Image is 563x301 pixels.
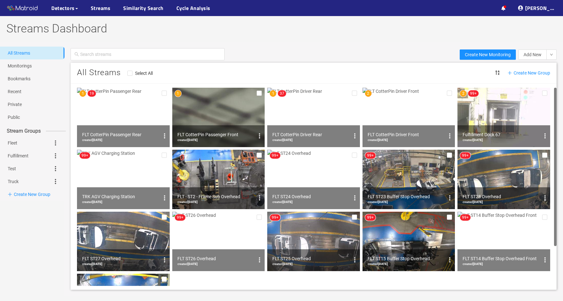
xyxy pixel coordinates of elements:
[350,193,360,203] button: options
[272,215,278,220] span: 99+
[378,262,388,266] b: [DATE]
[363,212,455,271] img: FLT ST15 Buffer Stop Overhead
[457,150,550,209] img: FLT ST28 Overhead
[368,138,388,142] span: created
[82,131,159,138] div: FLT CotterPin Passenger Rear
[2,127,46,135] span: Stream Groups
[463,200,483,204] span: created
[177,193,255,200] div: FLT - ST2 - Frame Sub Overhead
[8,175,19,188] a: Truck
[81,153,88,158] span: 99+
[82,193,159,200] div: TRK AGV Charging Station
[463,255,540,262] div: FLT ST14 Buffer Stop Overhead Front
[460,49,516,60] button: Create New Monitoring
[457,88,550,147] img: Fulfillment Dock 67
[8,102,22,107] a: Private
[283,262,293,266] b: [DATE]
[177,131,255,138] div: FLT CotterPin Passenger Front
[77,88,170,147] img: FLT CotterPin Passenger Rear
[8,192,12,197] span: plus
[462,153,469,158] span: 99+
[159,193,170,203] button: options
[132,71,155,76] span: Select All
[462,215,469,220] span: 99+
[473,200,483,204] b: [DATE]
[540,193,550,203] button: options
[367,153,374,158] span: 99+
[177,138,198,142] span: created
[378,200,388,204] b: [DATE]
[172,88,265,147] img: FLT CotterPin Passenger Front
[445,193,455,203] button: options
[463,193,540,200] div: FLT ST28 Overhead
[172,150,265,209] img: FLT - ST2 - Frame Sub Overhead
[445,131,455,141] button: options
[254,255,265,265] button: options
[463,262,483,266] span: created
[550,53,553,57] span: down
[177,255,255,262] div: FLT ST26 Overhead
[363,150,455,209] img: FLT ST23 Buffer Stop Overhead
[51,4,75,12] span: Detectors
[540,255,550,265] button: options
[8,149,29,162] a: Fulfillment
[254,193,265,203] button: options
[92,138,102,142] b: [DATE]
[77,150,170,209] img: TRK AGV Charging Station
[272,193,350,200] div: FLT ST24 Overhead
[524,51,542,58] span: Add New
[188,200,198,204] b: [DATE]
[8,137,17,149] a: Fleet
[518,49,547,60] button: Add New
[188,262,198,266] b: [DATE]
[74,52,79,57] span: search
[368,131,445,138] div: FLT CotterPin Driver Front
[368,200,388,204] span: created
[350,255,360,265] button: options
[8,115,20,120] a: Public
[463,131,540,138] div: Fulfillment Dock 67
[8,63,32,68] a: Monitorings
[272,138,293,142] span: created
[77,68,121,77] span: All Streams
[470,91,477,96] span: 99+
[473,138,483,142] b: [DATE]
[82,262,102,266] span: created
[272,200,293,204] span: created
[368,255,445,262] div: FLT ST15 Buffer Stop Overhead
[283,200,293,204] b: [DATE]
[463,138,483,142] span: created
[267,212,360,271] img: FLT ST25 Overhead
[82,138,102,142] span: created
[82,200,102,204] span: created
[92,262,102,266] b: [DATE]
[8,50,30,56] a: All Streams
[177,215,183,220] span: 99+
[176,4,210,12] a: Cycle Analysis
[272,131,350,138] div: FLT CotterPin Driver Rear
[92,200,102,204] b: [DATE]
[473,262,483,266] b: [DATE]
[272,153,278,158] span: 99+
[267,88,360,147] img: FLT CotterPin Driver Rear
[367,215,374,220] span: 99+
[123,4,164,12] a: Similarity Search
[540,131,550,141] button: options
[465,51,511,58] span: Create New Monitoring
[267,150,360,209] img: FLT ST24 Overhead
[177,262,198,266] span: created
[272,255,350,262] div: FLT ST25 Overhead
[508,69,550,76] span: Create New Group
[546,49,557,60] button: down
[188,138,198,142] b: [DATE]
[77,212,170,271] img: FLT ST27 Overhead
[363,88,455,147] img: FLT CotterPin Driver Front
[508,71,512,75] span: plus
[368,262,388,266] span: created
[91,4,111,12] a: Streams
[368,193,445,200] div: FLT ST23 Buffer Stop Overhead
[90,91,94,96] span: 19
[177,200,198,204] span: created
[8,89,21,94] a: Recent
[8,76,30,81] a: Bookmarks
